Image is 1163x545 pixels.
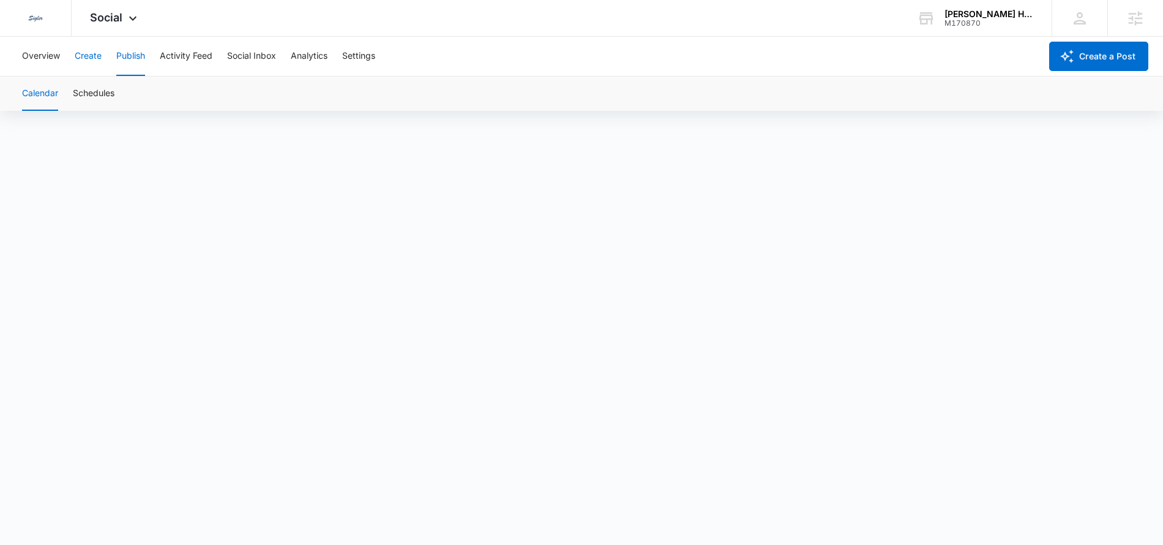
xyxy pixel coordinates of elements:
button: Analytics [291,37,327,76]
img: Sigler Corporate [24,7,47,29]
button: Create [75,37,102,76]
div: account id [944,19,1034,28]
button: Schedules [73,77,114,111]
button: Activity Feed [160,37,212,76]
button: Social Inbox [227,37,276,76]
div: account name [944,9,1034,19]
button: Settings [342,37,375,76]
button: Create a Post [1049,42,1148,71]
button: Publish [116,37,145,76]
button: Calendar [22,77,58,111]
span: Social [90,11,122,24]
button: Overview [22,37,60,76]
